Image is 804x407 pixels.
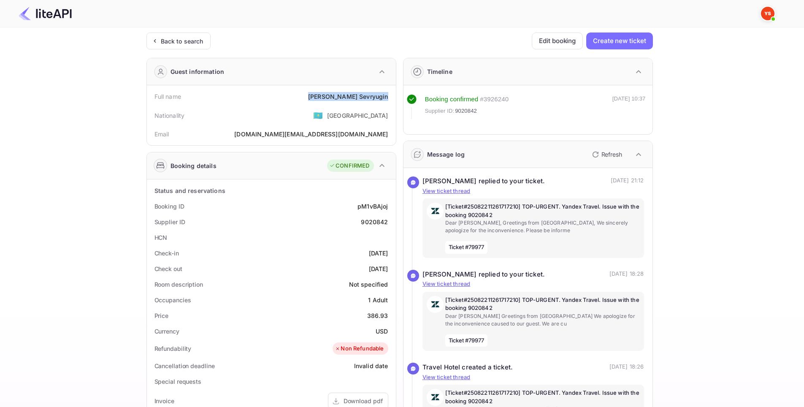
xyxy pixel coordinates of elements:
[445,334,488,347] span: Ticket #79977
[171,67,225,76] div: Guest information
[154,296,191,304] div: Occupancies
[19,7,72,20] img: LiteAPI Logo
[154,217,185,226] div: Supplier ID
[335,345,384,353] div: Non Refundable
[427,389,444,406] img: AwvSTEc2VUhQAAAAAElFTkSuQmCC
[427,150,465,159] div: Message log
[349,280,388,289] div: Not specified
[154,249,179,258] div: Check-in
[480,95,509,104] div: # 3926240
[357,202,388,211] div: pM1vBAjoj
[154,111,185,120] div: Nationality
[154,327,179,336] div: Currency
[308,92,388,101] div: [PERSON_NAME] Sevryugin
[171,161,217,170] div: Booking details
[161,37,203,46] div: Back to search
[154,233,168,242] div: HCN
[611,176,644,186] p: [DATE] 21:12
[368,296,388,304] div: 1 Adult
[369,264,388,273] div: [DATE]
[154,280,203,289] div: Room description
[367,311,388,320] div: 386.93
[609,363,644,372] p: [DATE] 18:26
[154,311,169,320] div: Price
[154,377,201,386] div: Special requests
[455,107,477,115] span: 9020842
[376,327,388,336] div: USD
[154,264,182,273] div: Check out
[532,33,583,49] button: Edit booking
[587,148,625,161] button: Refresh
[354,361,388,370] div: Invalid date
[612,95,646,119] div: [DATE] 10:37
[586,33,652,49] button: Create new ticket
[445,296,640,312] p: [Ticket#25082211261717210] TOP-URGENT. Yandex Travel. Issue with the booking 9020842
[422,363,513,372] div: Travel Hotel created a ticket.
[427,203,444,220] img: AwvSTEc2VUhQAAAAAElFTkSuQmCC
[361,217,388,226] div: 9020842
[313,108,323,123] span: United States
[427,67,452,76] div: Timeline
[425,95,479,104] div: Booking confirmed
[154,361,215,370] div: Cancellation deadline
[422,270,545,279] div: [PERSON_NAME] replied to your ticket.
[154,130,169,138] div: Email
[422,176,545,186] div: [PERSON_NAME] replied to your ticket.
[601,150,622,159] p: Refresh
[425,107,455,115] span: Supplier ID:
[344,396,383,405] div: Download pdf
[422,280,644,288] p: View ticket thread
[761,7,774,20] img: Yandex Support
[445,241,488,254] span: Ticket #79977
[329,162,369,170] div: CONFIRMED
[154,344,192,353] div: Refundability
[445,389,640,405] p: [Ticket#25082211261717210] TOP-URGENT. Yandex Travel. Issue with the booking 9020842
[422,373,644,382] p: View ticket thread
[445,219,640,234] p: Dear [PERSON_NAME], Greetings from [GEOGRAPHIC_DATA], We sincerely apologize for the inconvenienc...
[427,296,444,313] img: AwvSTEc2VUhQAAAAAElFTkSuQmCC
[154,202,184,211] div: Booking ID
[609,270,644,279] p: [DATE] 18:28
[422,187,644,195] p: View ticket thread
[445,203,640,219] p: [Ticket#25082211261717210] TOP-URGENT. Yandex Travel. Issue with the booking 9020842
[154,186,225,195] div: Status and reservations
[234,130,388,138] div: [DOMAIN_NAME][EMAIL_ADDRESS][DOMAIN_NAME]
[327,111,388,120] div: [GEOGRAPHIC_DATA]
[154,396,174,405] div: Invoice
[369,249,388,258] div: [DATE]
[154,92,181,101] div: Full name
[445,312,640,328] p: Dear [PERSON_NAME] Greetings from [GEOGRAPHIC_DATA] We apologize for the inconvenience caused to ...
